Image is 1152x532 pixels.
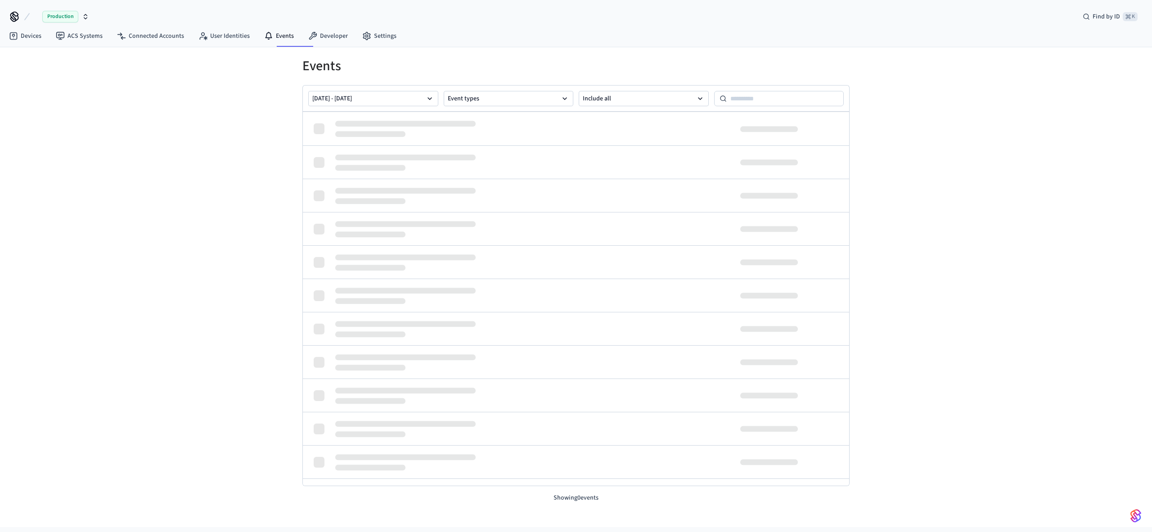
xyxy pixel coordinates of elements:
div: Find by ID⌘ K [1075,9,1145,25]
p: Showing 0 events [302,493,850,503]
button: Include all [579,91,709,106]
span: ⌘ K [1123,12,1138,21]
a: Settings [355,28,404,44]
a: Developer [301,28,355,44]
a: Events [257,28,301,44]
button: [DATE] - [DATE] [308,91,438,106]
h1: Events [302,58,850,74]
span: Find by ID [1093,12,1120,21]
a: Connected Accounts [110,28,191,44]
a: Devices [2,28,49,44]
span: Production [42,11,78,23]
button: Event types [444,91,574,106]
a: User Identities [191,28,257,44]
img: SeamLogoGradient.69752ec5.svg [1130,509,1141,523]
a: ACS Systems [49,28,110,44]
